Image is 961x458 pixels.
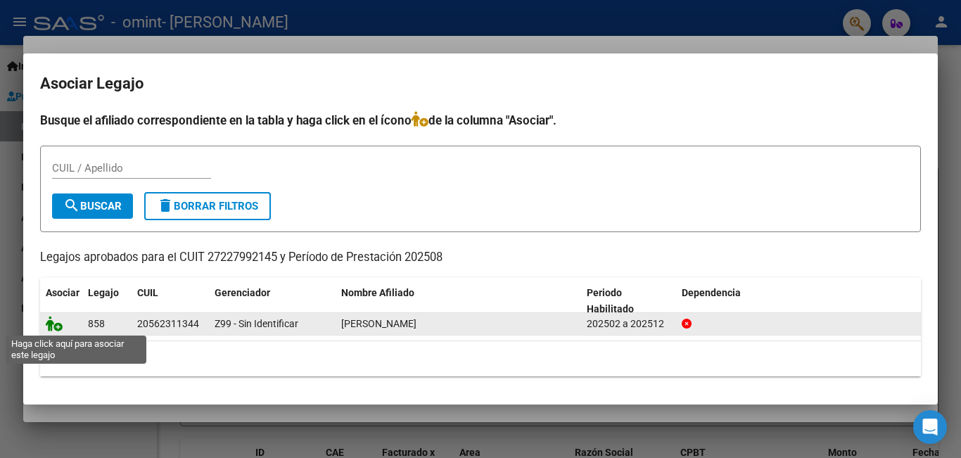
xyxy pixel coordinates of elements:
[52,193,133,219] button: Buscar
[209,278,336,324] datatable-header-cell: Gerenciador
[682,287,741,298] span: Dependencia
[40,341,921,376] div: 1 registros
[63,197,80,214] mat-icon: search
[215,287,270,298] span: Gerenciador
[88,287,119,298] span: Legajo
[587,287,634,314] span: Periodo Habilitado
[157,197,174,214] mat-icon: delete
[132,278,209,324] datatable-header-cell: CUIL
[676,278,922,324] datatable-header-cell: Dependencia
[82,278,132,324] datatable-header-cell: Legajo
[581,278,676,324] datatable-header-cell: Periodo Habilitado
[40,249,921,267] p: Legajos aprobados para el CUIT 27227992145 y Período de Prestación 202508
[587,316,670,332] div: 202502 a 202512
[40,70,921,97] h2: Asociar Legajo
[341,287,414,298] span: Nombre Afiliado
[336,278,581,324] datatable-header-cell: Nombre Afiliado
[88,318,105,329] span: 858
[137,287,158,298] span: CUIL
[40,278,82,324] datatable-header-cell: Asociar
[46,287,79,298] span: Asociar
[144,192,271,220] button: Borrar Filtros
[913,410,947,444] div: Open Intercom Messenger
[137,316,199,332] div: 20562311344
[63,200,122,212] span: Buscar
[341,318,416,329] span: GOMEZ LEDESMA CRISTOBAL
[40,111,921,129] h4: Busque el afiliado correspondiente en la tabla y haga click en el ícono de la columna "Asociar".
[215,318,298,329] span: Z99 - Sin Identificar
[157,200,258,212] span: Borrar Filtros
